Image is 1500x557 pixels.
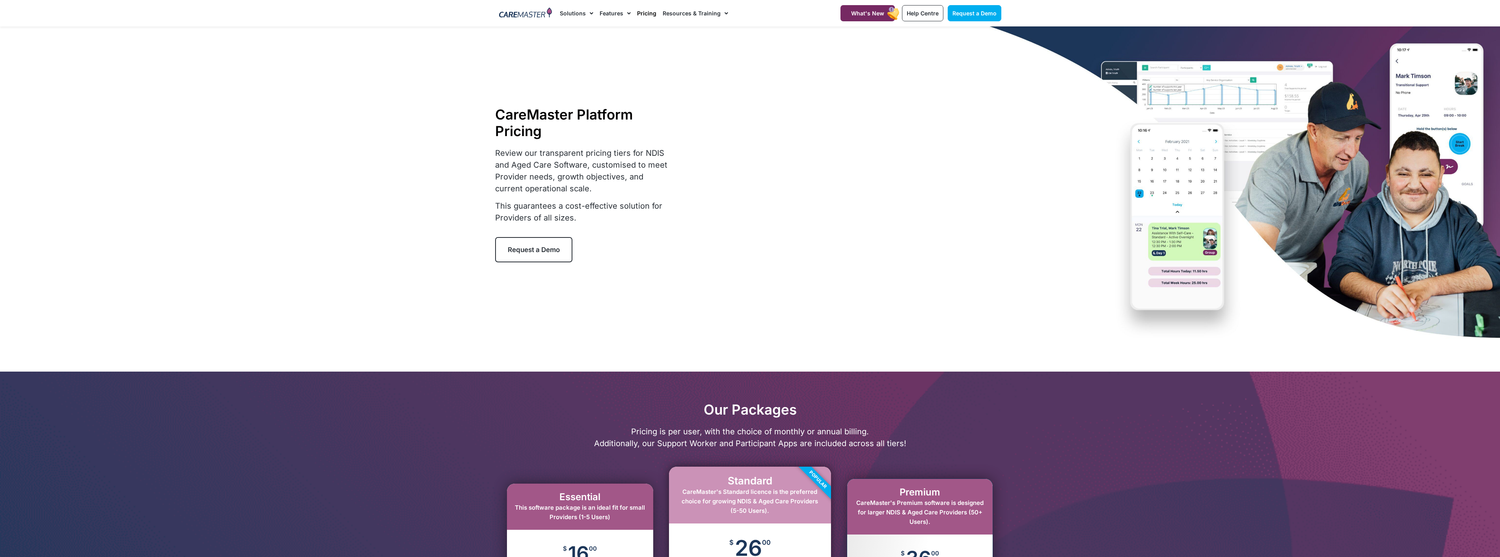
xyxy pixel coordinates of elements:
[840,5,895,21] a: What's New
[931,550,939,556] span: 00
[508,246,560,254] span: Request a Demo
[589,546,597,551] span: 00
[495,147,670,194] p: Review our transparent pricing tiers for NDIS and Aged Care Software, customised to meet Provider...
[952,10,997,17] span: Request a Demo
[902,5,943,21] a: Help Centre
[682,488,818,514] span: CareMaster's Standard licence is the preferred choice for growing NDIS & Aged Care Providers (5-5...
[729,539,734,546] span: $
[495,401,1005,418] h2: Our Packages
[773,435,863,525] div: Popular
[762,539,771,546] span: 00
[856,499,984,525] span: CareMaster's Premium software is designed for larger NDIS & Aged Care Providers (50+ Users).
[495,426,1005,449] p: Pricing is per user, with the choice of monthly or annual billing. Additionally, our Support Work...
[515,504,645,521] span: This software package is an ideal fit for small Providers (1-5 Users)
[495,200,670,224] p: This guarantees a cost-effective solution for Providers of all sizes.
[495,106,670,139] h1: CareMaster Platform Pricing
[855,487,985,498] h2: Premium
[907,10,939,17] span: Help Centre
[948,5,1001,21] a: Request a Demo
[735,539,762,557] span: 26
[495,237,572,262] a: Request a Demo
[563,546,567,551] span: $
[677,475,823,487] h2: Standard
[851,10,884,17] span: What's New
[515,492,645,503] h2: Essential
[901,550,905,556] span: $
[499,7,552,19] img: CareMaster Logo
